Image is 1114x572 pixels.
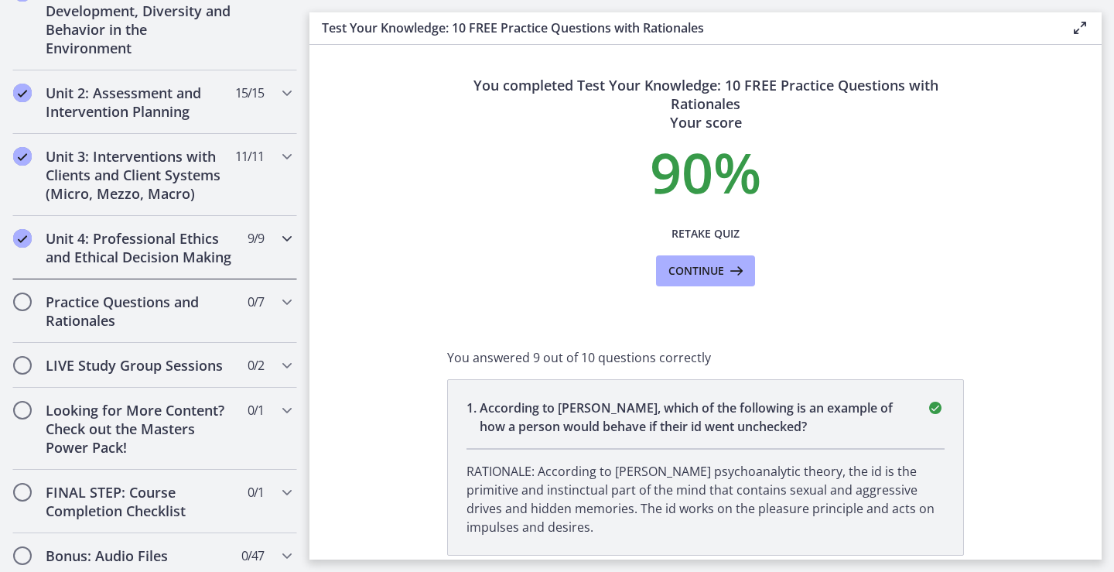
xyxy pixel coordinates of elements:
p: According to [PERSON_NAME], which of the following is an example of how a person would behave if ... [480,399,907,436]
span: 0 / 2 [248,356,264,375]
h2: Looking for More Content? Check out the Masters Power Pack! [46,401,234,457]
h2: LIVE Study Group Sessions [46,356,234,375]
p: You answered 9 out of 10 questions correctly [447,348,964,367]
i: correct [926,399,945,417]
i: Completed [13,229,32,248]
p: RATIONALE: According to [PERSON_NAME] psychoanalytic theory, the id is the primitive and instinct... [466,462,945,536]
button: Continue [656,255,755,286]
h2: Bonus: Audio Files [46,546,234,565]
span: 0 / 1 [248,483,264,502]
span: 0 / 47 [241,546,264,565]
h2: Practice Questions and Rationales [46,293,234,330]
span: 15 / 15 [235,84,264,102]
h2: Unit 2: Assessment and Intervention Planning [46,84,234,121]
h3: You completed Test Your Knowledge: 10 FREE Practice Questions with Rationales Your score [447,76,964,132]
i: Completed [13,147,32,166]
h2: Unit 4: Professional Ethics and Ethical Decision Making [46,229,234,266]
span: Continue [668,262,724,280]
h2: FINAL STEP: Course Completion Checklist [46,483,234,520]
span: 0 / 7 [248,293,264,311]
span: 0 / 1 [248,401,264,420]
h3: Test Your Knowledge: 10 FREE Practice Questions with Rationales [322,19,1046,37]
span: Retake Quiz [671,224,740,243]
span: 9 / 9 [248,229,264,248]
button: Retake Quiz [656,218,755,249]
p: 90 % [447,144,964,200]
i: Completed [13,84,32,102]
h2: Unit 3: Interventions with Clients and Client Systems (Micro, Mezzo, Macro) [46,147,234,203]
span: 1 . [466,399,480,436]
span: 11 / 11 [235,147,264,166]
